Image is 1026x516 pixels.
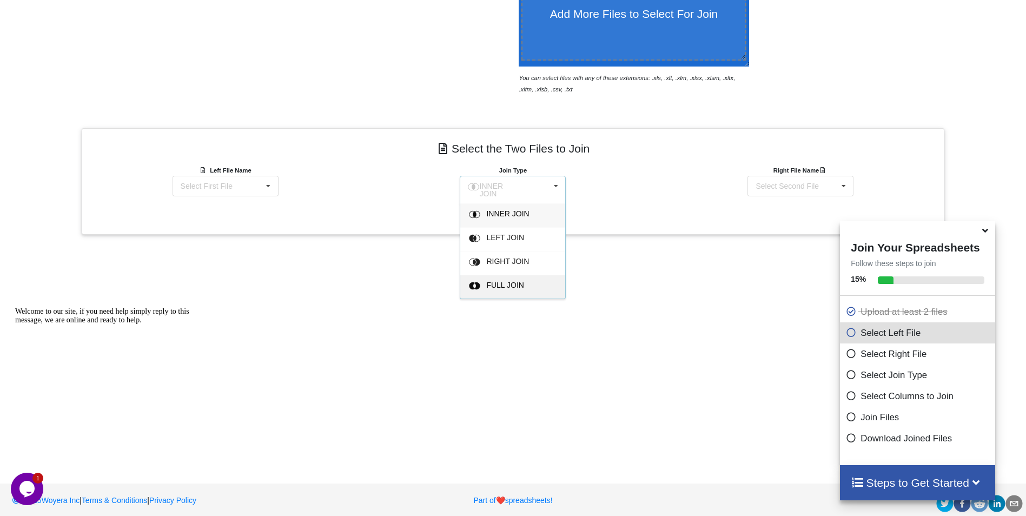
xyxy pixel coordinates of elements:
[487,281,525,289] span: FULL JOIN
[90,136,937,161] h4: Select the Two Files to Join
[473,496,552,505] a: Part ofheartspreadsheets!
[851,275,866,283] b: 15 %
[11,473,45,505] iframe: chat widget
[499,167,527,174] b: Join Type
[971,495,988,512] div: reddit
[845,326,992,340] p: Select Left File
[181,182,233,190] div: Select First File
[954,495,971,512] div: facebook
[496,496,505,505] span: heart
[487,257,529,266] span: RIGHT JOIN
[845,305,992,319] p: Upload at least 2 files
[12,495,337,506] p: | |
[840,238,995,254] h4: Join Your Spreadsheets
[11,303,206,467] iframe: chat widget
[851,476,984,489] h4: Steps to Get Started
[82,496,147,505] a: Terms & Conditions
[845,411,992,424] p: Join Files
[210,167,251,174] b: Left File Name
[756,182,819,190] div: Select Second File
[487,233,525,242] span: LEFT JOIN
[12,496,80,505] a: 2025Woyera Inc
[845,368,992,382] p: Select Join Type
[4,4,178,21] span: Welcome to our site, if you need help simply reply to this message, we are online and ready to help.
[480,182,504,198] span: INNER JOIN
[988,495,1005,512] div: linkedin
[773,167,828,174] b: Right File Name
[4,4,199,22] div: Welcome to our site, if you need help simply reply to this message, we are online and ready to help.
[149,496,196,505] a: Privacy Policy
[840,258,995,269] p: Follow these steps to join
[487,209,529,218] span: INNER JOIN
[550,8,718,20] span: Add More Files to Select For Join
[845,389,992,403] p: Select Columns to Join
[519,75,735,92] i: You can select files with any of these extensions: .xls, .xlt, .xlm, .xlsx, .xlsm, .xltx, .xltm, ...
[845,347,992,361] p: Select Right File
[936,495,954,512] div: twitter
[845,432,992,445] p: Download Joined Files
